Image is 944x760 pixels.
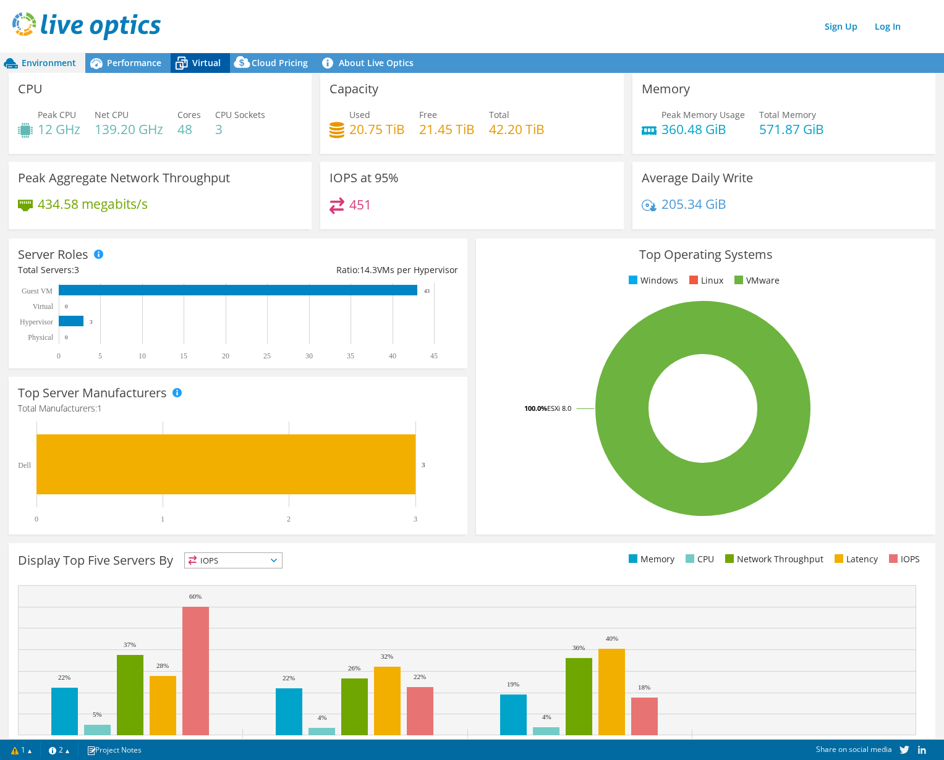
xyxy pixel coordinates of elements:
text: Virtual [33,302,54,311]
span: Cores [177,109,201,120]
text: 4% [318,714,327,721]
text: 36% [572,644,585,651]
h3: IOPS at 95% [330,171,399,185]
h4: 42.20 TiB [489,122,545,136]
li: Linux [686,274,723,287]
span: Net CPU [95,109,129,120]
h3: Server Roles [18,248,88,261]
span: Used [349,109,370,120]
text: 5 [98,352,102,360]
text: 28% [156,662,169,669]
a: About Live Optics [317,53,423,73]
tspan: ESXi 8.0 [547,403,571,413]
tspan: 100.0% [524,403,547,413]
text: Guest VM [22,287,53,295]
h4: 205.34 GiB [661,197,726,211]
text: 43 [424,288,430,294]
h4: 451 [349,198,372,211]
span: 3 [74,264,79,276]
h4: Total Manufacturers: [18,402,458,415]
text: 2 [287,515,291,523]
span: Total Memory [759,109,816,120]
h4: 48 [177,122,201,136]
h3: Top Server Manufacturers [18,386,167,400]
li: VMware [731,274,780,287]
h3: Top Operating Systems [485,248,925,261]
li: IOPS [886,552,920,566]
a: Log In [869,17,907,35]
img: live_optics_svg.svg [12,12,161,40]
text: 20 [222,352,229,360]
li: Memory [626,552,674,566]
text: 25 [263,352,271,360]
text: 35 [347,352,354,360]
h4: 20.75 TiB [349,122,405,136]
h3: Capacity [330,82,378,96]
text: 15 [180,352,187,360]
a: 2 [40,742,79,758]
text: 18% [638,683,650,691]
h3: Peak Aggregate Network Throughput [18,171,230,185]
text: 4% [542,713,551,720]
span: Virtual [192,57,221,69]
text: Hypervisor [20,318,53,326]
span: Cloud Pricing [252,57,308,69]
div: Total Servers: [18,263,238,277]
text: 3 [90,319,93,325]
li: CPU [682,552,714,566]
span: 1 [97,402,102,414]
text: 22% [414,673,426,680]
text: 10 [138,352,146,360]
h3: Memory [642,82,690,96]
li: Windows [626,274,678,287]
h4: 3 [215,122,265,136]
text: 0 [57,352,61,360]
span: Free [419,109,437,120]
text: 5% [93,711,102,718]
text: 1 [161,515,164,523]
text: 22% [283,674,295,682]
a: 1 [2,742,41,758]
text: 45 [430,352,438,360]
h4: 21.45 TiB [419,122,475,136]
text: 19% [507,680,519,688]
h4: 12 GHz [38,122,80,136]
span: Peak CPU [38,109,76,120]
span: Performance [107,57,161,69]
text: 22% [58,673,70,681]
h3: CPU [18,82,43,96]
span: Environment [22,57,76,69]
span: CPU Sockets [215,109,265,120]
text: 37% [124,641,136,648]
h4: 360.48 GiB [661,122,745,136]
li: Network Throughput [722,552,823,566]
h4: 571.87 GiB [759,122,824,136]
h3: Average Daily Write [642,171,753,185]
span: Peak Memory Usage [661,109,745,120]
h4: 139.20 GHz [95,122,163,136]
span: Share on social media [816,744,892,754]
text: 0 [35,515,38,523]
text: 40% [606,635,618,642]
div: Ratio: VMs per Hypervisor [238,263,458,277]
span: IOPS [185,553,282,568]
a: Project Notes [78,742,150,758]
text: Dell [18,461,31,470]
text: 60% [189,593,202,600]
li: Latency [831,552,878,566]
text: 26% [348,664,360,672]
text: Physical [28,333,53,342]
span: Total [489,109,509,120]
text: 40 [389,352,396,360]
text: 0 [65,303,68,310]
text: 3 [414,515,417,523]
text: 30 [305,352,313,360]
text: 32% [381,652,393,660]
a: Sign Up [819,17,864,35]
h4: 434.58 megabits/s [38,197,148,211]
text: 3 [422,461,425,468]
span: 14.3 [360,264,377,276]
text: 0 [65,334,68,340]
